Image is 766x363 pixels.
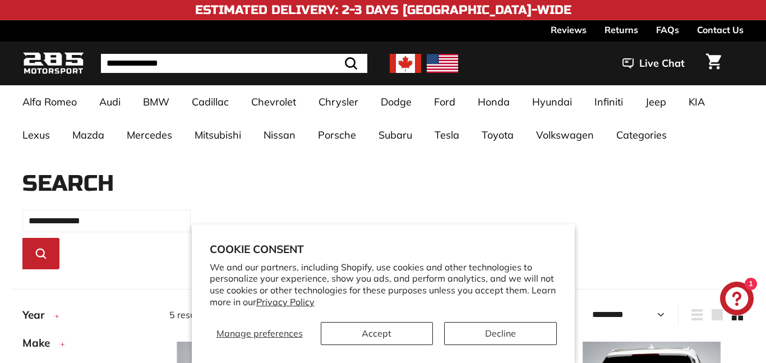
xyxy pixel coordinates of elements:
[132,85,181,118] a: BMW
[22,335,58,351] span: Make
[656,20,679,39] a: FAQs
[605,20,638,39] a: Returns
[467,85,521,118] a: Honda
[634,85,677,118] a: Jeep
[370,85,423,118] a: Dodge
[307,118,367,151] a: Porsche
[423,118,470,151] a: Tesla
[210,322,310,345] button: Manage preferences
[521,85,583,118] a: Hyundai
[240,85,307,118] a: Chevrolet
[697,20,744,39] a: Contact Us
[22,171,744,196] h1: Search
[195,3,571,17] h4: Estimated Delivery: 2-3 Days [GEOGRAPHIC_DATA]-Wide
[183,118,252,151] a: Mitsubishi
[216,328,303,339] span: Manage preferences
[307,85,370,118] a: Chrysler
[88,85,132,118] a: Audi
[423,85,467,118] a: Ford
[677,85,716,118] a: KIA
[210,261,557,308] p: We and our partners, including Shopify, use cookies and other technologies to personalize your ex...
[169,308,456,321] div: 5 results
[22,210,191,232] input: Search
[717,282,757,318] inbox-online-store-chat: Shopify online store chat
[605,118,678,151] a: Categories
[22,307,53,323] span: Year
[444,322,556,345] button: Decline
[181,85,240,118] a: Cadillac
[608,49,699,77] button: Live Chat
[11,118,61,151] a: Lexus
[11,85,88,118] a: Alfa Romeo
[321,322,433,345] button: Accept
[551,20,587,39] a: Reviews
[22,50,84,77] img: Logo_285_Motorsport_areodynamics_components
[256,296,315,307] a: Privacy Policy
[116,118,183,151] a: Mercedes
[252,118,307,151] a: Nissan
[699,44,728,82] a: Cart
[583,85,634,118] a: Infiniti
[639,56,685,71] span: Live Chat
[22,304,151,332] button: Year
[525,118,605,151] a: Volkswagen
[61,118,116,151] a: Mazda
[101,54,367,73] input: Search
[210,242,557,256] h2: Cookie consent
[22,332,151,360] button: Make
[367,118,423,151] a: Subaru
[470,118,525,151] a: Toyota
